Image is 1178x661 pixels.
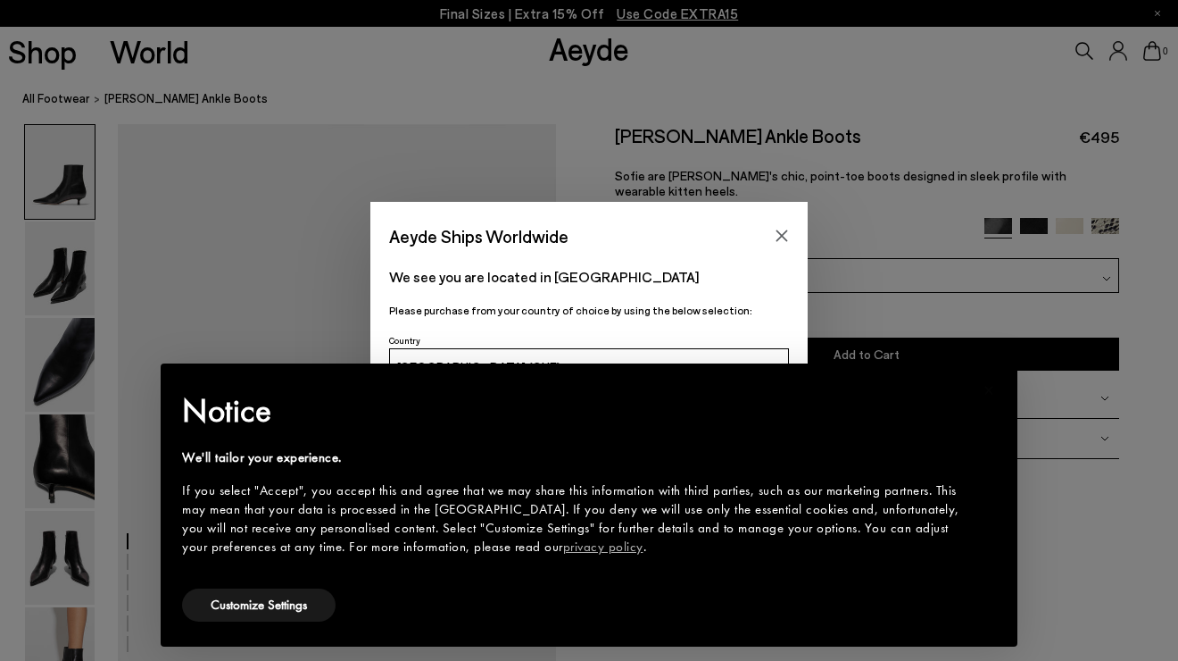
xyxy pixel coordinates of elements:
[563,538,643,556] a: privacy policy
[182,481,967,556] div: If you select "Accept", you accept this and agree that we may share this information with third p...
[389,266,789,288] p: We see you are located in [GEOGRAPHIC_DATA]
[768,222,795,249] button: Close
[182,388,967,434] h2: Notice
[182,448,967,467] div: We'll tailor your experience.
[389,221,568,252] span: Aeyde Ships Worldwide
[967,369,1010,412] button: Close this notice
[182,589,336,622] button: Customize Settings
[389,302,789,319] p: Please purchase from your country of choice by using the below selection:
[389,335,420,346] span: Country
[983,376,995,404] span: ×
